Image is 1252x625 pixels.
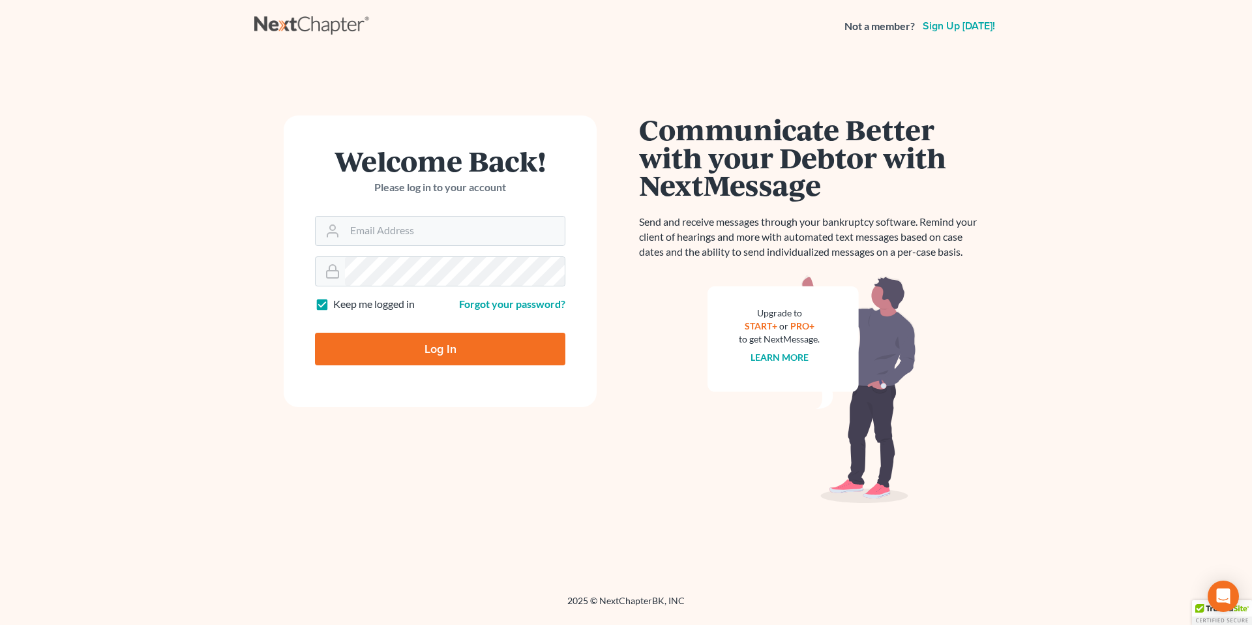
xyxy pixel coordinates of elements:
strong: Not a member? [844,19,915,34]
img: nextmessage_bg-59042aed3d76b12b5cd301f8e5b87938c9018125f34e5fa2b7a6b67550977c72.svg [708,275,916,504]
span: or [779,320,788,331]
p: Send and receive messages through your bankruptcy software. Remind your client of hearings and mo... [639,215,985,260]
div: to get NextMessage. [739,333,820,346]
a: Learn more [751,352,809,363]
p: Please log in to your account [315,180,565,195]
div: TrustedSite Certified [1192,600,1252,625]
label: Keep me logged in [333,297,415,312]
h1: Communicate Better with your Debtor with NextMessage [639,115,985,199]
a: Forgot your password? [459,297,565,310]
input: Log In [315,333,565,365]
a: Sign up [DATE]! [920,21,998,31]
div: 2025 © NextChapterBK, INC [254,594,998,618]
a: START+ [745,320,777,331]
input: Email Address [345,217,565,245]
h1: Welcome Back! [315,147,565,175]
div: Upgrade to [739,307,820,320]
a: PRO+ [790,320,814,331]
div: Open Intercom Messenger [1208,581,1239,612]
